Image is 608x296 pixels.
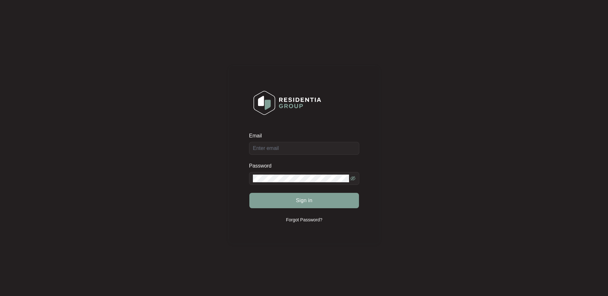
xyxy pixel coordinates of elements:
[249,142,359,155] input: Email
[249,133,266,139] label: Email
[286,217,322,223] p: Forgot Password?
[249,86,325,119] img: Login Logo
[249,193,359,208] button: Sign in
[249,163,276,169] label: Password
[253,175,349,182] input: Password
[350,176,355,181] span: eye-invisible
[296,197,312,204] span: Sign in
